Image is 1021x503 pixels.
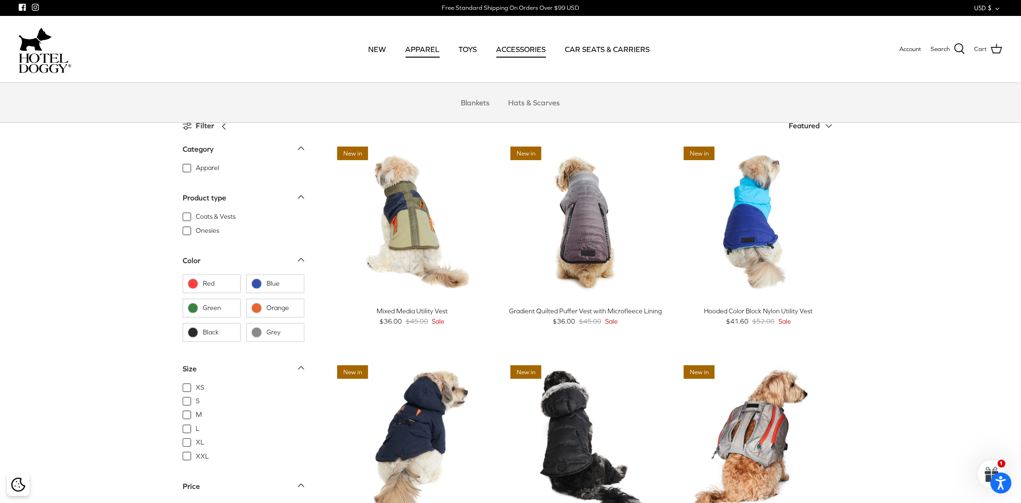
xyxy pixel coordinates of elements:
span: Account [900,45,922,52]
span: Sale [432,316,444,326]
a: Size [183,362,304,383]
div: Gradient Quilted Puffer Vest with Microfleece Lining [506,306,665,316]
a: Account [900,44,922,54]
span: New in [684,365,715,379]
a: APPAREL [397,33,448,65]
a: CAR SEATS & CARRIERS [557,33,658,65]
a: Hooded Color Block Nylon Utility Vest $41.60 $52.00 Sale [679,306,838,327]
div: Price [183,481,200,493]
img: Cookie policy [11,478,25,492]
span: New in [510,365,541,379]
span: Featured [789,121,820,130]
div: Primary navigation [139,33,879,65]
span: New in [337,147,368,160]
a: Free Standard Shipping On Orders Over $99 USD [442,1,579,15]
a: Hats & Scarves [500,89,569,117]
span: $36.00 [553,316,575,326]
img: hoteldoggycom [19,53,71,73]
a: Mixed Media Utility Vest $36.00 $45.00 Sale [333,306,492,327]
span: Orange [266,303,299,313]
a: Color [183,253,304,274]
span: Search [931,44,950,54]
span: L [196,424,200,434]
span: Filter [196,120,214,132]
button: Featured [789,116,838,136]
a: ACCESSORIES [488,33,555,65]
span: M [196,410,202,420]
span: Red [203,279,236,288]
a: NEW [360,33,395,65]
span: New in [510,147,541,160]
a: Hooded Color Block Nylon Utility Vest [679,142,838,301]
a: Mixed Media Utility Vest [333,142,492,301]
span: Green [203,303,236,313]
span: Apparel [196,163,219,173]
span: Coats & Vests [196,212,236,222]
span: $41.60 [726,316,748,326]
div: Hooded Color Block Nylon Utility Vest [679,306,838,316]
div: Mixed Media Utility Vest [333,306,492,316]
span: XS [196,383,204,392]
div: Color [183,255,200,267]
a: Price [183,479,304,500]
span: Cart [975,44,987,54]
span: $52.00 [752,316,775,326]
span: $45.00 [579,316,601,326]
a: Gradient Quilted Puffer Vest with Microfleece Lining [506,142,665,301]
span: S [196,397,200,406]
a: Category [183,142,304,163]
a: hoteldoggycom [19,25,71,73]
a: Filter [183,115,233,137]
span: Blue [266,279,299,288]
span: $36.00 [379,316,402,326]
a: Facebook [19,4,26,11]
a: Search [931,43,965,55]
span: $45.00 [406,316,428,326]
a: Instagram [32,4,39,11]
span: Onesies [196,226,219,236]
img: dog-icon.svg [19,25,52,53]
span: XXL [196,452,209,461]
span: XL [196,438,204,447]
div: Free Standard Shipping On Orders Over $99 USD [442,4,579,12]
span: Black [203,328,236,337]
a: TOYS [451,33,486,65]
div: Cookie policy [7,473,30,496]
span: Grey [266,328,299,337]
div: Product type [183,192,226,204]
a: Product type [183,191,304,212]
div: Size [183,363,197,375]
span: Sale [778,316,791,326]
a: Gradient Quilted Puffer Vest with Microfleece Lining $36.00 $45.00 Sale [506,306,665,327]
a: Cart [975,43,1002,55]
a: Blankets [453,89,498,117]
div: Category [183,143,214,155]
span: New in [337,365,368,379]
span: New in [684,147,715,160]
button: Cookie policy [10,477,26,493]
span: Sale [605,316,618,326]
